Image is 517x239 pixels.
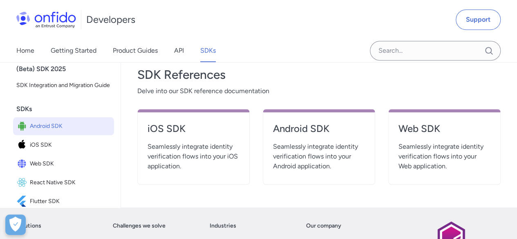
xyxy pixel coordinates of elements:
[273,122,365,142] a: Android SDK
[137,86,501,96] span: Delve into our SDK reference documentation
[13,136,114,154] a: IconiOS SDKiOS SDK
[30,139,111,151] span: iOS SDK
[137,67,501,83] h3: SDK References
[113,39,158,62] a: Product Guides
[398,142,490,171] span: Seamlessly integrate identity verification flows into your Web application.
[13,117,114,135] a: IconAndroid SDKAndroid SDK
[5,214,26,235] div: Cookie Preferences
[16,139,30,151] img: IconiOS SDK
[86,13,135,26] h1: Developers
[51,39,96,62] a: Getting Started
[16,61,117,77] div: (Beta) SDK 2025
[273,142,365,171] span: Seamlessly integrate identity verification flows into your Android application.
[148,122,239,142] a: iOS SDK
[13,174,114,192] a: IconReact Native SDKReact Native SDK
[16,177,30,188] img: IconReact Native SDK
[113,221,166,231] a: Challenges we solve
[273,122,365,135] h4: Android SDK
[13,77,114,94] a: SDK Integration and Migration Guide
[16,39,34,62] a: Home
[174,39,184,62] a: API
[210,221,236,231] a: Industries
[30,121,111,132] span: Android SDK
[30,177,111,188] span: React Native SDK
[148,122,239,135] h4: iOS SDK
[16,101,117,117] div: SDKs
[16,80,111,90] span: SDK Integration and Migration Guide
[5,214,26,235] button: Open Preferences
[398,122,490,142] a: Web SDK
[16,11,76,28] img: Onfido Logo
[456,9,501,30] a: Support
[13,192,114,210] a: IconFlutter SDKFlutter SDK
[16,121,30,132] img: IconAndroid SDK
[306,221,341,231] a: Our company
[30,158,111,170] span: Web SDK
[16,221,41,231] a: Solutions
[16,196,30,207] img: IconFlutter SDK
[30,196,111,207] span: Flutter SDK
[16,158,30,170] img: IconWeb SDK
[13,155,114,173] a: IconWeb SDKWeb SDK
[200,39,216,62] a: SDKs
[148,142,239,171] span: Seamlessly integrate identity verification flows into your iOS application.
[398,122,490,135] h4: Web SDK
[370,41,501,60] input: Onfido search input field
